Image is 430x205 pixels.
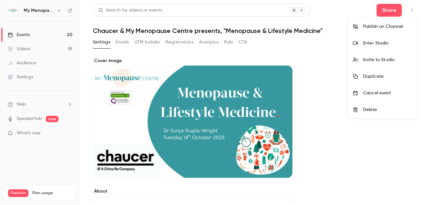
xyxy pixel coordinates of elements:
div: Invite to Studio [363,57,412,63]
div: Publish on Channel [363,23,412,30]
div: Cancel event [363,90,412,96]
div: Duplicate [363,73,412,80]
div: Enter Studio [363,40,412,46]
div: Delete [363,106,412,113]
